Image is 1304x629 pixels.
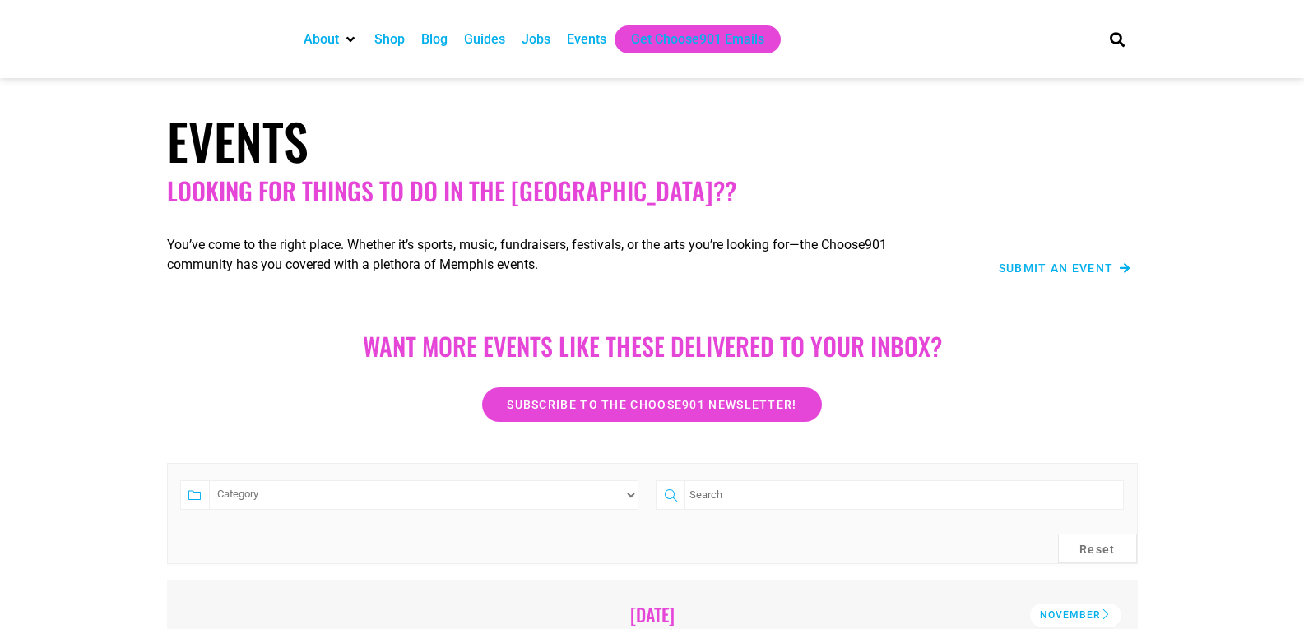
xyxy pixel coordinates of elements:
span: Subscribe to the Choose901 newsletter! [507,399,796,410]
button: Reset [1058,534,1137,563]
a: Submit an Event [999,262,1131,274]
h2: Want more EVENTS LIKE THESE DELIVERED TO YOUR INBOX? [183,331,1121,361]
a: Get Choose901 Emails [631,30,764,49]
span: Submit an Event [999,262,1114,274]
a: Shop [374,30,405,49]
a: Subscribe to the Choose901 newsletter! [482,387,821,422]
a: Events [567,30,606,49]
h2: Looking for things to do in the [GEOGRAPHIC_DATA]?? [167,176,1138,206]
div: Search [1103,25,1130,53]
nav: Main nav [295,25,1082,53]
a: Blog [421,30,448,49]
div: About [295,25,366,53]
input: Search [684,480,1123,510]
a: Guides [464,30,505,49]
a: Jobs [522,30,550,49]
h2: [DATE] [190,604,1115,625]
h1: Events [167,111,1138,170]
a: About [304,30,339,49]
p: You’ve come to the right place. Whether it’s sports, music, fundraisers, festivals, or the arts y... [167,235,940,275]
